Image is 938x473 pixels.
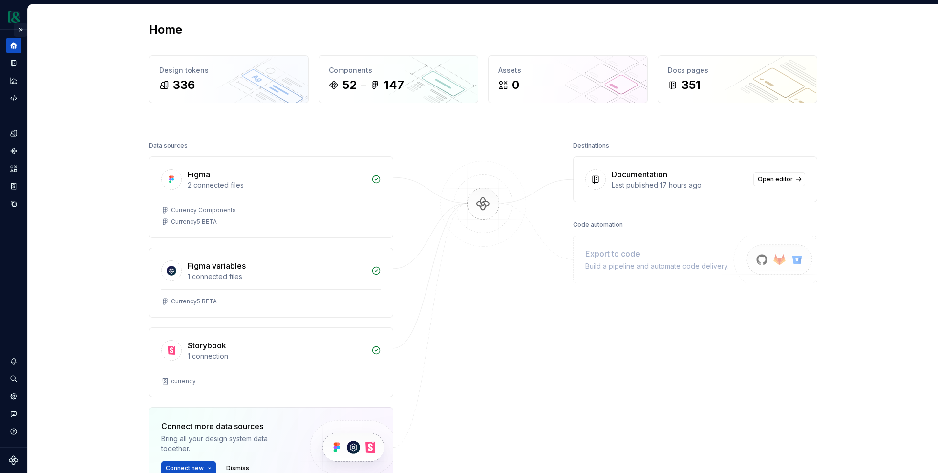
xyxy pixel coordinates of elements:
div: 147 [384,77,404,93]
h2: Home [149,22,182,38]
a: Home [6,38,21,53]
div: Connect more data sources [161,420,293,432]
button: Contact support [6,406,21,422]
div: 336 [173,77,195,93]
a: Data sources [6,196,21,212]
a: Code automation [6,90,21,106]
span: Connect new [166,464,204,472]
img: 77b064d8-59cc-4dbd-8929-60c45737814c.png [8,11,20,23]
a: Assets0 [488,55,648,103]
div: Destinations [573,139,609,152]
button: Search ⌘K [6,371,21,387]
div: 2 connected files [188,180,365,190]
span: Dismiss [226,464,249,472]
div: currency [171,377,196,385]
a: Design tokens336 [149,55,309,103]
a: Figma2 connected filesCurrency ComponentsCurrency5 BETA [149,156,393,238]
div: Export to code [585,248,729,259]
a: Settings [6,388,21,404]
div: Components [329,65,468,75]
div: Design tokens [159,65,298,75]
a: Assets [6,161,21,176]
a: Design tokens [6,126,21,141]
div: Build a pipeline and automate code delivery. [585,261,729,271]
div: Figma variables [188,260,246,272]
a: Analytics [6,73,21,88]
button: Notifications [6,353,21,369]
div: Data sources [149,139,188,152]
svg: Supernova Logo [9,455,19,465]
a: Open editor [753,172,805,186]
div: Docs pages [668,65,807,75]
a: Documentation [6,55,21,71]
div: Figma [188,169,210,180]
span: Open editor [758,175,793,183]
div: Currency5 BETA [171,298,217,305]
div: Currency5 BETA [171,218,217,226]
div: Storybook [188,340,226,351]
div: 1 connection [188,351,365,361]
div: Documentation [612,169,667,180]
a: Components52147 [319,55,478,103]
div: 1 connected files [188,272,365,281]
a: Figma variables1 connected filesCurrency5 BETA [149,248,393,318]
a: Storybook1 connectioncurrency [149,327,393,397]
a: Components [6,143,21,159]
div: Last published 17 hours ago [612,180,747,190]
div: 0 [512,77,519,93]
button: Expand sidebar [14,23,27,37]
a: Docs pages351 [658,55,817,103]
div: Currency Components [171,206,236,214]
div: Code automation [573,218,623,232]
div: Bring all your design system data together. [161,434,293,453]
a: Storybook stories [6,178,21,194]
div: Assets [498,65,638,75]
div: 52 [342,77,357,93]
div: 351 [682,77,701,93]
